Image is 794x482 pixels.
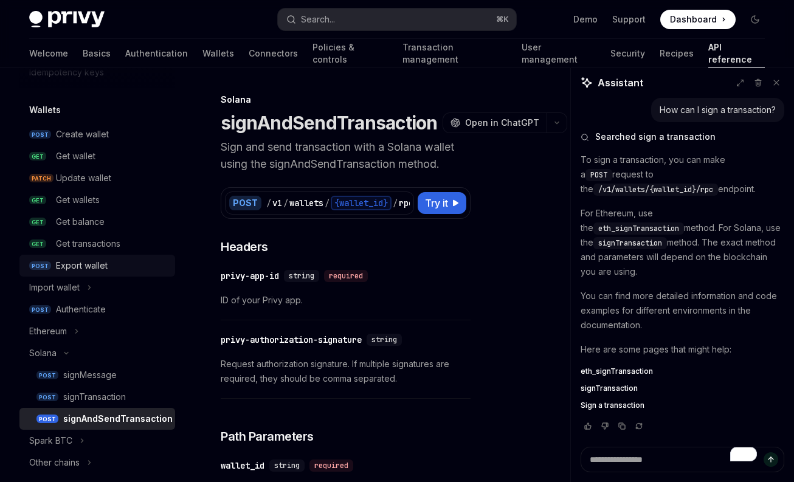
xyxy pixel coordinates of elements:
[581,401,784,410] a: Sign a transaction
[56,258,108,273] div: Export wallet
[221,357,471,386] span: Request authorization signature. If multiple signatures are required, they should be comma separa...
[581,384,784,393] a: signTransaction
[36,371,58,380] span: POST
[19,211,175,233] a: GETGet balance
[598,185,713,195] span: /v1/wallets/{wallet_id}/rpc
[29,305,51,314] span: POST
[221,139,471,173] p: Sign and send transaction with a Solana wallet using the signAndSendTransaction method.
[29,280,80,295] div: Import wallet
[29,239,46,249] span: GET
[610,39,645,68] a: Security
[301,12,335,27] div: Search...
[443,112,547,133] button: Open in ChatGPT
[595,131,716,143] span: Searched sign a transaction
[19,364,175,386] a: POSTsignMessage
[272,197,282,209] div: v1
[266,197,271,209] div: /
[496,15,509,24] span: ⌘ K
[598,75,643,90] span: Assistant
[83,39,111,68] a: Basics
[598,224,679,233] span: eth_signTransaction
[202,39,234,68] a: Wallets
[581,342,784,357] p: Here are some pages that might help:
[660,104,776,116] div: How can I sign a transaction?
[221,94,471,106] div: Solana
[221,112,438,134] h1: signAndSendTransaction
[590,170,607,180] span: POST
[670,13,717,26] span: Dashboard
[29,11,105,28] img: dark logo
[249,39,298,68] a: Connectors
[63,390,126,404] div: signTransaction
[36,393,58,402] span: POST
[278,9,517,30] button: Search...⌘K
[29,130,51,139] span: POST
[19,408,175,430] a: POSTsignAndSendTransaction
[418,192,466,214] button: Try it
[63,411,173,426] div: signAndSendTransaction
[56,215,105,229] div: Get balance
[56,236,120,251] div: Get transactions
[29,346,57,360] div: Solana
[393,197,398,209] div: /
[56,127,109,142] div: Create wallet
[402,39,507,68] a: Transaction management
[56,193,100,207] div: Get wallets
[63,368,117,382] div: signMessage
[221,270,279,282] div: privy-app-id
[598,238,662,248] span: signTransaction
[581,384,638,393] span: signTransaction
[19,123,175,145] a: POSTCreate wallet
[581,289,784,332] p: You can find more detailed information and code examples for different environments in the docume...
[425,196,448,210] span: Try it
[221,334,362,346] div: privy-authorization-signature
[581,131,784,143] button: Searched sign a transaction
[221,293,471,308] span: ID of your Privy app.
[19,255,175,277] a: POSTExport wallet
[581,447,784,472] textarea: To enrich screen reader interactions, please activate Accessibility in Grammarly extension settings
[19,233,175,255] a: GETGet transactions
[573,13,598,26] a: Demo
[29,433,72,448] div: Spark BTC
[36,415,58,424] span: POST
[289,271,314,281] span: string
[221,238,268,255] span: Headers
[312,39,388,68] a: Policies & controls
[708,39,765,68] a: API reference
[29,174,54,183] span: PATCH
[399,197,413,209] div: rpc
[289,197,323,209] div: wallets
[19,298,175,320] a: POSTAuthenticate
[745,10,765,29] button: Toggle dark mode
[660,10,736,29] a: Dashboard
[581,153,784,196] p: To sign a transaction, you can make a request to the endpoint.
[125,39,188,68] a: Authentication
[56,302,106,317] div: Authenticate
[29,324,67,339] div: Ethereum
[331,196,392,210] div: {wallet_id}
[581,367,784,376] a: eth_signTransaction
[581,367,653,376] span: eth_signTransaction
[229,196,261,210] div: POST
[29,196,46,205] span: GET
[465,117,539,129] span: Open in ChatGPT
[29,455,80,470] div: Other chains
[612,13,646,26] a: Support
[19,145,175,167] a: GETGet wallet
[371,335,397,345] span: string
[19,386,175,408] a: POSTsignTransaction
[29,152,46,161] span: GET
[581,206,784,279] p: For Ethereum, use the method. For Solana, use the method. The exact method and parameters will de...
[56,171,111,185] div: Update wallet
[19,189,175,211] a: GETGet wallets
[522,39,596,68] a: User management
[56,149,95,164] div: Get wallet
[29,261,51,270] span: POST
[221,428,314,445] span: Path Parameters
[29,39,68,68] a: Welcome
[764,452,778,467] button: Send message
[660,39,694,68] a: Recipes
[19,167,175,189] a: PATCHUpdate wallet
[283,197,288,209] div: /
[581,401,644,410] span: Sign a transaction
